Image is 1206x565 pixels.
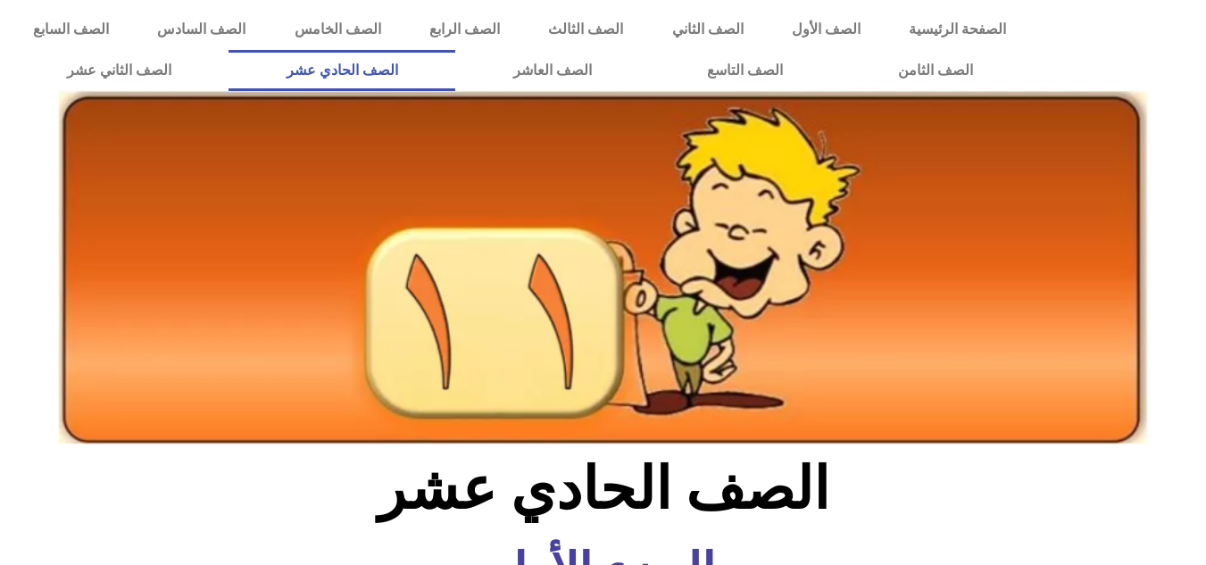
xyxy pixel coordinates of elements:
[405,9,524,50] a: الصف الرابع
[524,9,647,50] a: الصف الثالث
[649,50,840,91] a: الصف التاسع
[840,50,1030,91] a: الصف الثامن
[229,50,455,91] a: الصف الحادي عشر
[270,9,405,50] a: الصف الخامس
[308,454,898,524] h2: الصف الحادي عشر
[9,9,133,50] a: الصف السابع
[455,50,649,91] a: الصف العاشر
[133,9,270,50] a: الصف السادس
[648,9,768,50] a: الصف الثاني
[768,9,885,50] a: الصف الأول
[885,9,1030,50] a: الصفحة الرئيسية
[9,50,229,91] a: الصف الثاني عشر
